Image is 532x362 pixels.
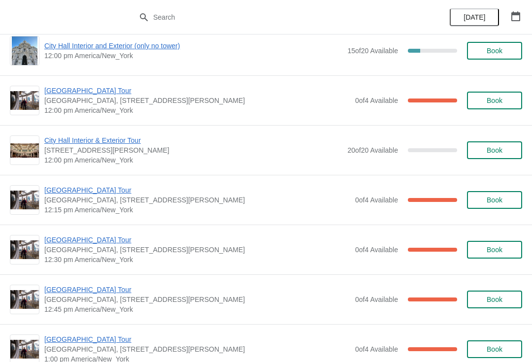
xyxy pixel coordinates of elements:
[44,205,350,215] span: 12:15 pm America/New_York
[44,285,350,295] span: [GEOGRAPHIC_DATA] Tour
[10,91,39,110] img: City Hall Tower Tour | City Hall Visitor Center, 1400 John F Kennedy Boulevard Suite 121, Philade...
[44,86,350,96] span: [GEOGRAPHIC_DATA] Tour
[44,344,350,354] span: [GEOGRAPHIC_DATA], [STREET_ADDRESS][PERSON_NAME]
[44,135,342,145] span: City Hall Interior & Exterior Tour
[467,42,522,60] button: Book
[44,195,350,205] span: [GEOGRAPHIC_DATA], [STREET_ADDRESS][PERSON_NAME]
[44,145,342,155] span: [STREET_ADDRESS][PERSON_NAME]
[44,245,350,255] span: [GEOGRAPHIC_DATA], [STREET_ADDRESS][PERSON_NAME]
[44,255,350,264] span: 12:30 pm America/New_York
[464,13,485,21] span: [DATE]
[44,155,342,165] span: 12:00 pm America/New_York
[355,97,398,104] span: 0 of 4 Available
[487,97,502,104] span: Book
[347,47,398,55] span: 15 of 20 Available
[467,92,522,109] button: Book
[44,185,350,195] span: [GEOGRAPHIC_DATA] Tour
[487,246,502,254] span: Book
[44,334,350,344] span: [GEOGRAPHIC_DATA] Tour
[10,191,39,210] img: City Hall Tower Tour | City Hall Visitor Center, 1400 John F Kennedy Boulevard Suite 121, Philade...
[355,196,398,204] span: 0 of 4 Available
[44,235,350,245] span: [GEOGRAPHIC_DATA] Tour
[44,41,342,51] span: City Hall Interior and Exterior (only no tower)
[487,296,502,303] span: Book
[467,291,522,308] button: Book
[44,96,350,105] span: [GEOGRAPHIC_DATA], [STREET_ADDRESS][PERSON_NAME]
[153,8,399,26] input: Search
[44,295,350,304] span: [GEOGRAPHIC_DATA], [STREET_ADDRESS][PERSON_NAME]
[44,105,350,115] span: 12:00 pm America/New_York
[44,51,342,61] span: 12:00 pm America/New_York
[487,345,502,353] span: Book
[487,47,502,55] span: Book
[347,146,398,154] span: 20 of 20 Available
[355,345,398,353] span: 0 of 4 Available
[467,241,522,259] button: Book
[487,196,502,204] span: Book
[10,240,39,260] img: City Hall Tower Tour | City Hall Visitor Center, 1400 John F Kennedy Boulevard Suite 121, Philade...
[44,304,350,314] span: 12:45 pm America/New_York
[355,246,398,254] span: 0 of 4 Available
[10,143,39,158] img: City Hall Interior & Exterior Tour | 1400 John F Kennedy Boulevard, Suite 121, Philadelphia, PA, ...
[355,296,398,303] span: 0 of 4 Available
[467,191,522,209] button: Book
[10,340,39,359] img: City Hall Tower Tour | City Hall Visitor Center, 1400 John F Kennedy Boulevard Suite 121, Philade...
[12,36,38,65] img: City Hall Interior and Exterior (only no tower) | | 12:00 pm America/New_York
[467,340,522,358] button: Book
[467,141,522,159] button: Book
[10,290,39,309] img: City Hall Tower Tour | City Hall Visitor Center, 1400 John F Kennedy Boulevard Suite 121, Philade...
[450,8,499,26] button: [DATE]
[487,146,502,154] span: Book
